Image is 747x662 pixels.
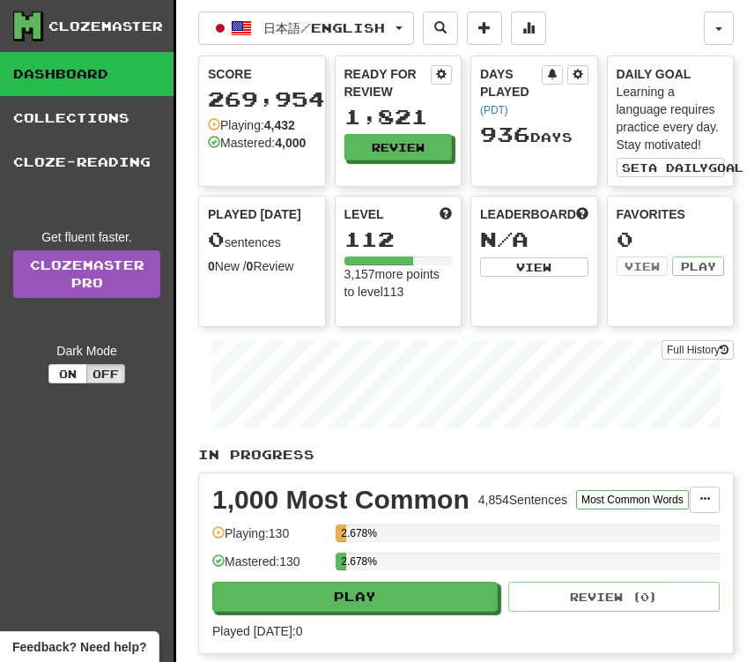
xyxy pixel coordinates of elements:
[617,228,725,250] div: 0
[212,524,327,554] div: Playing: 130
[48,364,87,383] button: On
[263,20,385,35] span: 日本語 / English
[617,83,725,153] div: Learning a language requires practice every day. Stay motivated!
[12,638,146,656] span: Open feedback widget
[208,88,316,110] div: 269,954
[341,524,345,542] div: 2.678%
[480,104,508,116] a: (PDT)
[344,228,453,250] div: 112
[672,257,724,276] button: Play
[13,250,160,298] a: ClozemasterPro
[480,65,542,118] div: Days Played
[480,257,588,277] button: View
[648,161,708,174] span: a daily
[275,136,306,150] strong: 4,000
[511,11,546,45] button: More stats
[264,118,295,132] strong: 4,432
[208,227,225,251] span: 0
[617,65,725,83] div: Daily Goal
[208,259,215,273] strong: 0
[344,265,453,301] div: 3,157 more points to level 113
[617,257,669,276] button: View
[467,11,502,45] button: Add sentence to collection
[480,122,530,146] span: 936
[617,158,725,177] button: Seta dailygoal
[344,65,432,100] div: Ready for Review
[478,491,567,509] div: 4,854 Sentences
[508,582,720,612] button: Review (0)
[480,227,529,251] span: N/A
[208,228,316,251] div: sentences
[208,134,306,152] div: Mastered:
[13,342,160,360] div: Dark Mode
[212,624,302,638] span: Played [DATE]: 0
[440,205,452,223] span: Score more points to level up
[208,65,316,83] div: Score
[576,490,689,510] button: Most Common Words
[86,364,125,383] button: Off
[344,134,453,160] button: Review
[480,205,576,223] span: Leaderboard
[208,205,301,223] span: Played [DATE]
[617,205,725,223] div: Favorites
[423,11,458,45] button: Search sentences
[198,11,414,45] button: 日本語/English
[480,123,588,146] div: Day s
[344,106,453,128] div: 1,821
[212,582,498,612] button: Play
[576,205,588,223] span: This week in points, UTC
[341,553,345,570] div: 2.678%
[212,487,470,513] div: 1,000 Most Common
[212,553,327,582] div: Mastered: 130
[13,228,160,246] div: Get fluent faster.
[662,340,734,360] button: Full History
[247,259,254,273] strong: 0
[208,257,316,275] div: New / Review
[208,116,295,134] div: Playing:
[344,205,384,223] span: Level
[198,446,734,464] p: In Progress
[48,18,163,35] div: Clozemaster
